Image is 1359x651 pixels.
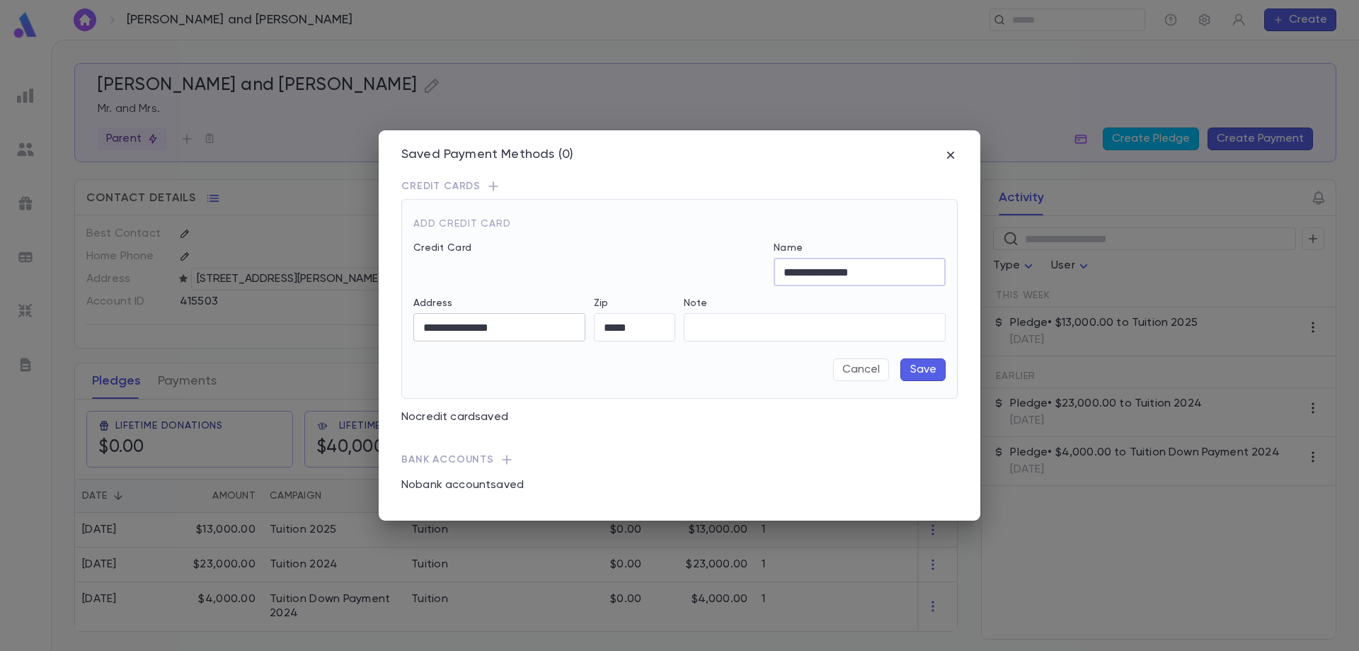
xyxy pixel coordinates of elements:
label: Zip [594,298,608,309]
button: Cancel [833,358,889,381]
p: Credit Card [413,242,765,254]
span: Credit Cards [401,181,481,192]
label: Note [684,298,708,309]
span: Add Credit Card [413,219,511,229]
label: Address [413,298,452,309]
p: No credit card saved [401,410,958,424]
button: Save [900,358,946,381]
span: Bank Accounts [401,454,494,465]
label: Name [774,242,803,254]
p: No bank account saved [401,478,958,492]
div: Saved Payment Methods (0) [401,147,573,163]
